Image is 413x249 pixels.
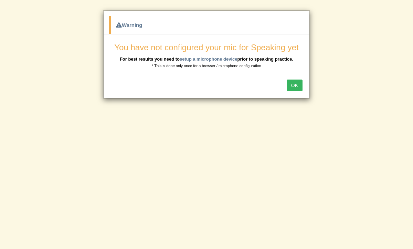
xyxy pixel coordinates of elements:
[114,43,298,52] span: You have not configured your mic for Speaking yet
[120,56,293,62] b: For best results you need to prior to speaking practice.
[152,64,261,68] small: * This is done only once for a browser / microphone configuration
[180,56,237,62] a: setup a microphone device
[109,16,304,34] div: Warning
[287,80,303,91] button: OK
